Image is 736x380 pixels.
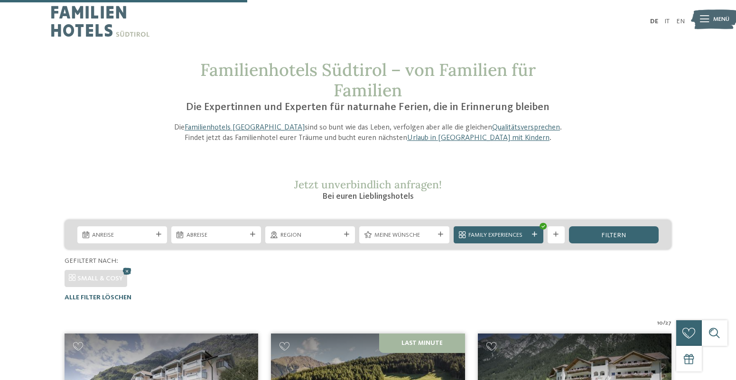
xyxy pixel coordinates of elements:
span: Region [280,231,340,240]
span: Die Expertinnen und Experten für naturnahe Ferien, die in Erinnerung bleiben [186,102,550,112]
a: DE [650,18,658,25]
span: Alle Filter löschen [65,294,131,301]
span: Bei euren Lieblingshotels [322,192,414,201]
p: Die sind so bunt wie das Leben, verfolgen aber alle die gleichen . Findet jetzt das Familienhotel... [165,122,571,144]
a: Urlaub in [GEOGRAPHIC_DATA] mit Kindern [407,134,550,142]
span: Jetzt unverbindlich anfragen! [294,177,442,191]
span: SMALL & COSY [77,275,123,282]
span: 27 [665,319,671,327]
span: Familienhotels Südtirol – von Familien für Familien [200,59,536,101]
span: Menü [713,15,729,24]
span: filtern [601,232,626,239]
a: IT [664,18,670,25]
span: Family Experiences [468,231,528,240]
a: EN [676,18,685,25]
a: Familienhotels [GEOGRAPHIC_DATA] [185,124,305,131]
span: Meine Wünsche [374,231,434,240]
span: Abreise [186,231,246,240]
a: Qualitätsversprechen [492,124,560,131]
span: 10 [657,319,663,327]
span: / [663,319,665,327]
span: Gefiltert nach: [65,258,118,264]
span: Anreise [92,231,152,240]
